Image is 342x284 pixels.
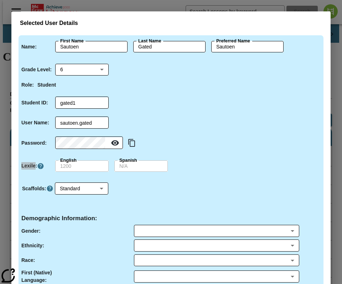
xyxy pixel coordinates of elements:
div: Scaffolds [55,183,108,195]
p: Password : [21,139,47,147]
label: English [60,157,77,164]
p: Student ID : [21,99,48,107]
button: Copy text to clipboard [126,137,138,149]
div: Grade Level [55,64,109,76]
p: Gender : [21,227,41,235]
p: Student [37,81,56,89]
p: Lexile : [21,162,37,170]
div: User Name [55,117,109,129]
p: User Name : [21,119,49,126]
p: Name : [21,43,37,51]
label: Spanish [119,157,137,164]
div: 6 [55,64,109,76]
p: Race : [21,257,35,264]
a: Click here to know more about Lexiles, Will open in new tab [37,162,44,170]
div: Password [55,137,123,149]
p: Scaffolds : [22,185,46,192]
label: Preferred Name [216,38,250,44]
p: Grade Level : [21,66,52,73]
p: Role : [21,81,34,89]
div: Standard [55,183,108,195]
button: Click here to know more about Scaffolds [46,185,53,192]
p: First (Native) Language : [21,269,73,284]
div: Student ID [55,97,109,109]
h4: Demographic Information : [21,215,97,222]
label: Last Name [138,38,161,44]
label: First Name [60,38,84,44]
p: Ethnicity : [21,242,44,249]
button: Reveal Password [108,136,122,150]
h3: Selected User Details [20,20,322,27]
